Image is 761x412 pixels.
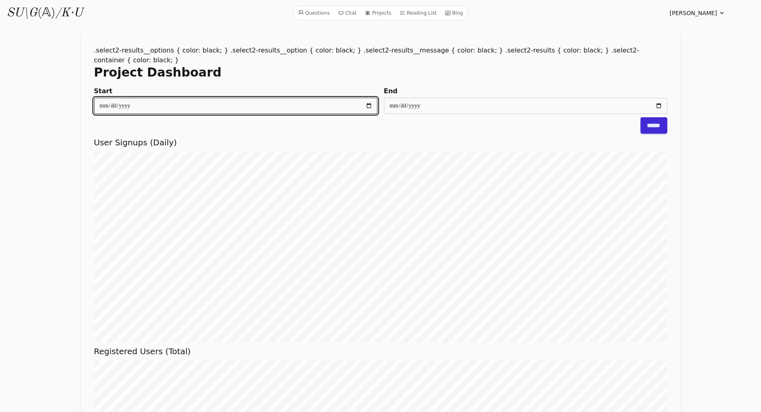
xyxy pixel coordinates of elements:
[7,7,37,19] i: SU\G
[670,9,717,17] span: [PERSON_NAME]
[670,9,725,17] summary: [PERSON_NAME]
[384,86,667,96] label: End
[295,8,333,18] a: Questions
[362,8,395,18] a: Projects
[335,8,360,18] a: Chat
[55,7,83,19] i: /K·U
[94,65,667,80] h1: Project Dashboard
[7,6,83,20] a: SU\G(𝔸)/K·U
[442,8,467,18] a: Blog
[94,137,667,342] div: User Signups (Daily)
[396,8,440,18] a: Reading List
[94,86,377,96] label: Start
